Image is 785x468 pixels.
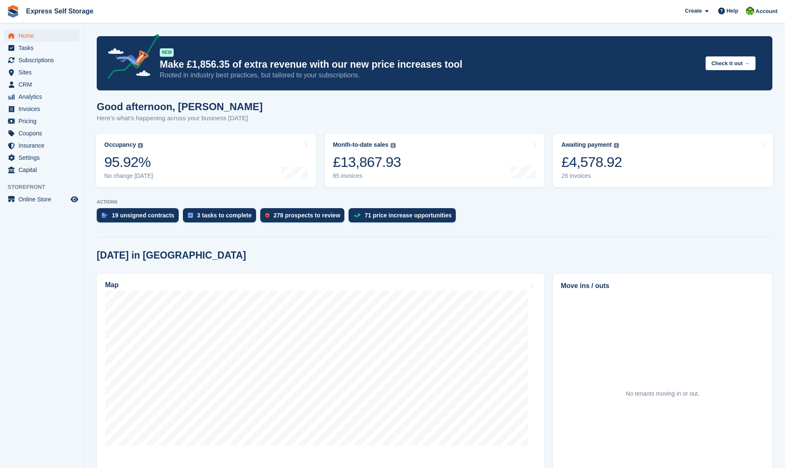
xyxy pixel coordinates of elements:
[561,172,622,180] div: 26 invoices
[274,212,341,219] div: 278 prospects to review
[4,115,79,127] a: menu
[104,141,136,148] div: Occupancy
[685,7,702,15] span: Create
[333,153,401,171] div: £13,867.93
[4,164,79,176] a: menu
[19,30,69,42] span: Home
[4,79,79,90] a: menu
[160,71,699,80] p: Rooted in industry best practices, but tailored to your subscriptions.
[561,281,764,291] h2: Move ins / outs
[97,114,263,123] p: Here's what's happening across your business [DATE]
[391,143,396,148] img: icon-info-grey-7440780725fd019a000dd9b08b2336e03edf1995a4989e88bcd33f0948082b44.svg
[100,34,159,82] img: price-adjustments-announcement-icon-8257ccfd72463d97f412b2fc003d46551f7dbcb40ab6d574587a9cd5c0d94...
[19,127,69,139] span: Coupons
[19,164,69,176] span: Capital
[112,212,174,219] div: 19 unsigned contracts
[69,194,79,204] a: Preview store
[19,115,69,127] span: Pricing
[553,134,773,187] a: Awaiting payment £4,578.92 26 invoices
[4,140,79,151] a: menu
[7,5,19,18] img: stora-icon-8386f47178a22dfd0bd8f6a31ec36ba5ce8667c1dd55bd0f319d3a0aa187defe.svg
[104,153,153,171] div: 95.92%
[333,141,389,148] div: Month-to-date sales
[265,213,270,218] img: prospect-51fa495bee0391a8d652442698ab0144808aea92771e9ea1ae160a38d050c398.svg
[365,212,452,219] div: 71 price increase opportunities
[19,193,69,205] span: Online Store
[8,183,84,191] span: Storefront
[138,143,143,148] img: icon-info-grey-7440780725fd019a000dd9b08b2336e03edf1995a4989e88bcd33f0948082b44.svg
[325,134,545,187] a: Month-to-date sales £13,867.93 85 invoices
[23,4,97,18] a: Express Self Storage
[349,208,460,227] a: 71 price increase opportunities
[102,213,108,218] img: contract_signature_icon-13c848040528278c33f63329250d36e43548de30e8caae1d1a13099fd9432cc5.svg
[19,79,69,90] span: CRM
[756,7,777,16] span: Account
[614,143,619,148] img: icon-info-grey-7440780725fd019a000dd9b08b2336e03edf1995a4989e88bcd33f0948082b44.svg
[4,127,79,139] a: menu
[19,54,69,66] span: Subscriptions
[19,140,69,151] span: Insurance
[561,153,622,171] div: £4,578.92
[19,66,69,78] span: Sites
[97,208,183,227] a: 19 unsigned contracts
[727,7,738,15] span: Help
[4,54,79,66] a: menu
[4,152,79,164] a: menu
[706,56,756,70] button: Check it out →
[333,172,401,180] div: 85 invoices
[4,91,79,103] a: menu
[183,208,260,227] a: 3 tasks to complete
[4,103,79,115] a: menu
[4,193,79,205] a: menu
[260,208,349,227] a: 278 prospects to review
[354,214,360,217] img: price_increase_opportunities-93ffe204e8149a01c8c9dc8f82e8f89637d9d84a8eef4429ea346261dce0b2c0.svg
[626,389,699,398] div: No tenants moving in or out.
[188,213,193,218] img: task-75834270c22a3079a89374b754ae025e5fb1db73e45f91037f5363f120a921f8.svg
[105,281,119,289] h2: Map
[19,91,69,103] span: Analytics
[97,199,772,205] p: ACTIONS
[160,48,174,57] div: NEW
[97,250,246,261] h2: [DATE] in [GEOGRAPHIC_DATA]
[97,101,263,112] h1: Good afternoon, [PERSON_NAME]
[104,172,153,180] div: No change [DATE]
[4,42,79,54] a: menu
[746,7,754,15] img: Sonia Shah
[4,66,79,78] a: menu
[19,42,69,54] span: Tasks
[96,134,316,187] a: Occupancy 95.92% No change [DATE]
[561,141,612,148] div: Awaiting payment
[4,30,79,42] a: menu
[197,212,252,219] div: 3 tasks to complete
[19,103,69,115] span: Invoices
[19,152,69,164] span: Settings
[160,58,699,71] p: Make £1,856.35 of extra revenue with our new price increases tool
